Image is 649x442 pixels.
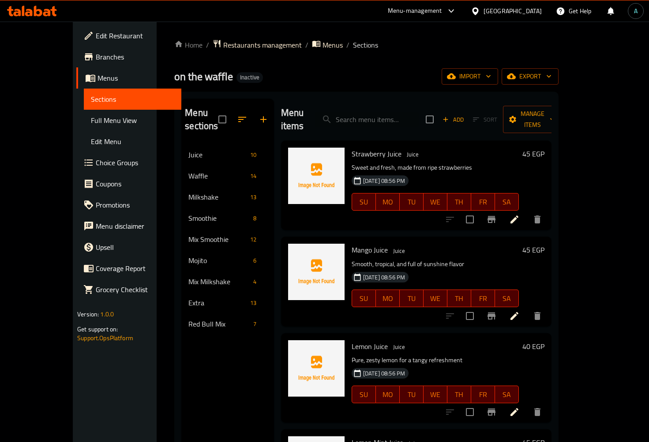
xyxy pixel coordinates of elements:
[188,192,246,202] span: Milkshake
[403,149,422,160] div: Juice
[100,308,114,320] span: 1.0.0
[247,172,260,180] span: 14
[388,6,442,16] div: Menu-management
[424,193,447,211] button: WE
[281,106,304,133] h2: Menu items
[312,39,343,51] a: Menus
[181,313,274,334] div: Red Bull Mix7
[247,193,260,201] span: 13
[188,319,250,329] span: Red Bull Mix
[185,106,218,133] h2: Menu sections
[356,388,372,401] span: SU
[509,407,520,417] a: Edit menu item
[447,290,471,307] button: TH
[461,403,479,421] span: Select to update
[181,250,274,271] div: Mojito6
[471,193,495,211] button: FR
[77,332,133,344] a: Support.OpsPlatform
[420,110,439,129] span: Select section
[376,386,400,403] button: MO
[356,196,372,208] span: SU
[461,210,479,229] span: Select to update
[451,388,468,401] span: TH
[253,109,274,130] button: Add section
[84,89,181,110] a: Sections
[247,235,260,244] span: 12
[390,342,409,353] div: Juice
[360,177,409,185] span: [DATE] 08:56 PM
[346,40,349,50] li: /
[522,148,544,160] h6: 45 EGP
[509,311,520,321] a: Edit menu item
[461,307,479,325] span: Select to update
[181,144,274,165] div: Juice10
[188,213,250,223] span: Smoothie
[509,214,520,225] a: Edit menu item
[250,214,260,223] span: 8
[247,149,260,160] div: items
[527,209,548,230] button: delete
[403,196,420,208] span: TU
[400,193,424,211] button: TU
[288,148,345,204] img: Strawberry Juice
[400,386,424,403] button: TU
[495,290,519,307] button: SA
[475,388,491,401] span: FR
[288,340,345,397] img: Lemon Juice
[376,290,400,307] button: MO
[223,40,302,50] span: Restaurants management
[352,386,376,403] button: SU
[503,106,562,133] button: Manage items
[76,258,181,279] a: Coverage Report
[247,192,260,202] div: items
[250,319,260,329] div: items
[481,305,502,327] button: Branch-specific-item
[509,71,551,82] span: export
[96,52,174,62] span: Branches
[352,243,388,256] span: Mango Juice
[181,165,274,186] div: Waffle14
[181,229,274,250] div: Mix Smoothie12
[352,355,519,366] p: Pure, zesty lemon for a tangy refreshment
[96,263,174,274] span: Coverage Report
[76,237,181,258] a: Upsell
[634,6,638,16] span: A
[352,162,519,173] p: Sweet and fresh, made from ripe strawberries
[232,109,253,130] span: Sort sections
[522,244,544,256] h6: 45 EGP
[188,255,250,266] div: Mojito
[352,147,401,160] span: Strawberry Juice
[495,386,519,403] button: SA
[451,196,468,208] span: TH
[91,94,174,104] span: Sections
[439,113,467,126] span: Add item
[181,141,274,338] nav: Menu sections
[352,290,376,307] button: SU
[188,276,250,287] span: Mix Milkshake
[188,297,246,308] span: Extra
[403,292,420,305] span: TU
[76,67,181,89] a: Menus
[247,297,260,308] div: items
[188,149,246,160] span: Juice
[76,215,181,237] a: Menu disclaimer
[250,276,260,287] div: items
[181,208,274,229] div: Smoothie8
[250,320,260,328] span: 7
[427,292,444,305] span: WE
[77,308,99,320] span: Version:
[481,209,502,230] button: Branch-specific-item
[188,171,246,181] span: Waffle
[527,401,548,423] button: delete
[76,25,181,46] a: Edit Restaurant
[527,305,548,327] button: delete
[247,299,260,307] span: 13
[441,115,465,125] span: Add
[390,245,409,256] div: Juice
[288,244,345,300] img: Mango Juice
[439,113,467,126] button: Add
[206,40,209,50] li: /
